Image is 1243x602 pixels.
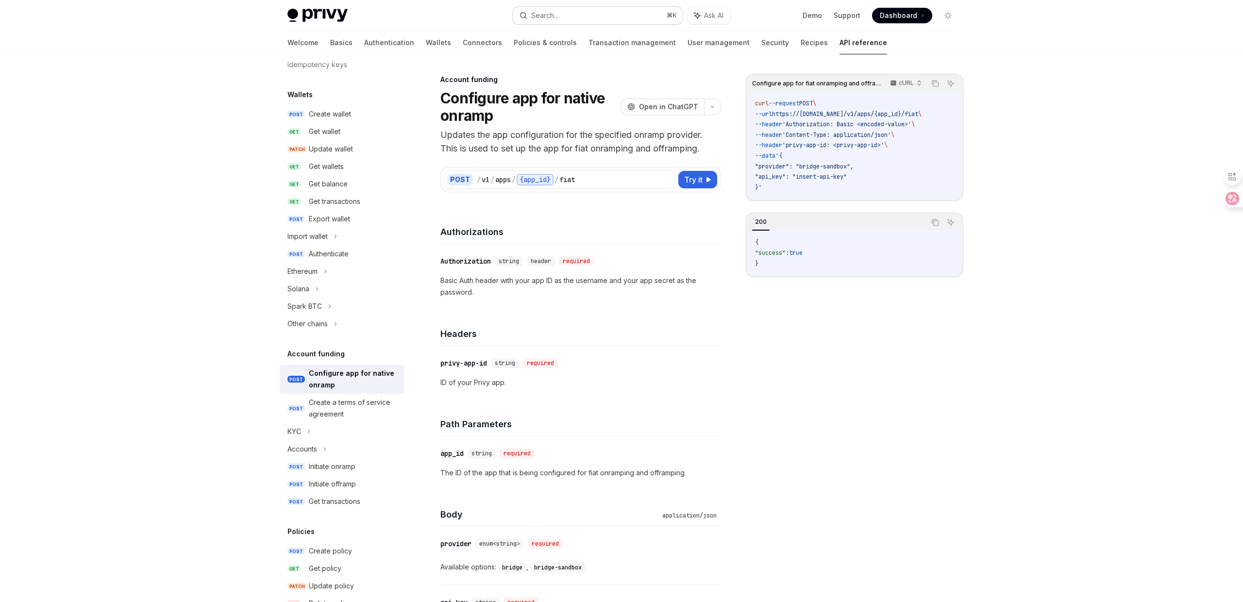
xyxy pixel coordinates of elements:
[287,443,317,455] div: Accounts
[775,152,782,160] span: '{
[280,475,404,493] a: POSTInitiate offramp
[772,110,918,118] span: https://[DOMAIN_NAME]/v1/apps/{app_id}/fiat
[803,11,822,20] a: Demo
[287,266,318,277] div: Ethereum
[287,181,301,188] span: GET
[287,376,305,383] span: POST
[426,31,451,54] a: Wallets
[287,348,345,360] h5: Account funding
[287,283,309,295] div: Solana
[280,542,404,560] a: POSTCreate policy
[364,31,414,54] a: Authentication
[471,450,492,457] span: string
[440,449,464,458] div: app_id
[658,511,721,520] div: application/json
[929,216,941,229] button: Copy the contents from the code block
[872,8,932,23] a: Dashboard
[309,143,353,155] div: Update wallet
[880,11,917,20] span: Dashboard
[440,128,721,155] p: Updates the app configuration for the specified onramp provider. This is used to set up the app f...
[280,140,404,158] a: PATCHUpdate wallet
[755,100,769,107] span: curl
[755,260,758,268] span: }
[440,561,721,573] div: Available options:
[330,31,353,54] a: Basics
[786,249,789,257] span: :
[528,539,563,549] div: required
[789,249,803,257] span: true
[287,146,307,153] span: PATCH
[530,563,586,572] code: bridge-sandbox
[309,496,360,507] div: Get transactions
[440,89,617,124] h1: Configure app for native onramp
[280,493,404,510] a: POSTGet transactions
[755,184,762,191] span: }'
[309,178,348,190] div: Get balance
[287,463,305,470] span: POST
[782,141,884,149] span: 'privy-app-id: <privy-app-id>'
[309,248,349,260] div: Authenticate
[447,174,473,185] div: POST
[929,77,941,90] button: Copy the contents from the code block
[801,31,828,54] a: Recipes
[309,478,356,490] div: Initiate offramp
[588,31,676,54] a: Transaction management
[684,174,703,185] span: Try it
[884,141,888,149] span: \
[280,458,404,475] a: POSTInitiate onramp
[944,77,957,90] button: Ask AI
[287,318,328,330] div: Other chains
[621,99,704,115] button: Open in ChatGPT
[280,245,404,263] a: POSTAuthenticate
[755,163,854,170] span: "provider": "bridge-sandbox",
[918,110,922,118] span: \
[287,111,305,118] span: POST
[479,540,520,548] span: enum<string>
[782,131,891,139] span: 'Content-Type: application/json'
[688,7,730,24] button: Ask AI
[309,580,354,592] div: Update policy
[287,498,305,505] span: POST
[755,152,775,160] span: --data
[761,31,789,54] a: Security
[499,257,519,265] span: string
[531,10,558,21] div: Search...
[280,394,404,423] a: POSTCreate a terms of service agreement
[309,108,351,120] div: Create wallet
[280,105,404,123] a: POSTCreate wallet
[280,365,404,394] a: POSTConfigure app for native onramp
[309,563,341,574] div: Get policy
[287,426,301,437] div: KYC
[309,213,350,225] div: Export wallet
[287,198,301,205] span: GET
[280,560,404,577] a: GETGet policy
[440,275,721,298] p: Basic Auth header with your app ID as the username and your app secret as the password.
[287,89,313,100] h5: Wallets
[514,31,577,54] a: Policies & controls
[782,120,911,128] span: 'Authorization: Basic <encoded-value>'
[911,120,915,128] span: \
[639,102,698,112] span: Open in ChatGPT
[287,216,305,223] span: POST
[755,238,758,246] span: {
[287,251,305,258] span: POST
[482,175,489,184] div: v1
[309,545,352,557] div: Create policy
[477,175,481,184] div: /
[498,561,530,573] div: ,
[944,216,957,229] button: Ask AI
[309,161,344,172] div: Get wallets
[280,210,404,228] a: POSTExport wallet
[559,256,594,266] div: required
[287,231,328,242] div: Import wallet
[752,80,881,87] span: Configure app for fiat onramping and offramping.
[678,171,717,188] button: Try it
[559,175,575,184] div: fiat
[840,31,887,54] a: API reference
[287,9,348,22] img: light logo
[463,31,502,54] a: Connectors
[309,461,355,472] div: Initiate onramp
[688,31,750,54] a: User management
[280,193,404,210] a: GETGet transactions
[512,175,516,184] div: /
